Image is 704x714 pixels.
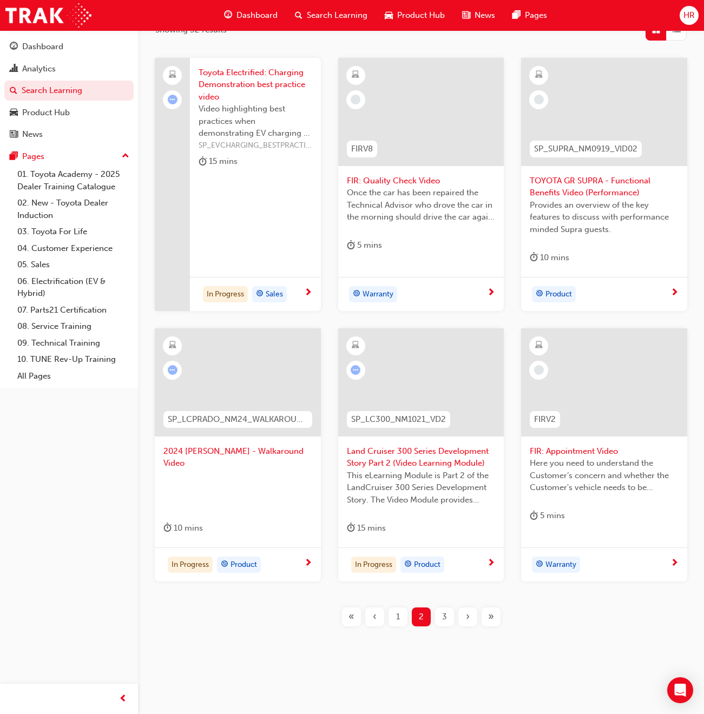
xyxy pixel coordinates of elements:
span: Land Cruiser 300 Series Development Story Part 2 (Video Learning Module) [347,445,496,470]
div: Product Hub [22,107,70,119]
a: Analytics [4,59,134,79]
span: This eLearning Module is Part 2 of the LandCruiser 300 Series Development Story. The Video Module... [347,470,496,506]
span: learningResourceType_ELEARNING-icon [535,339,543,353]
span: learningRecordVerb_ATTEMPT-icon [168,365,177,375]
span: guage-icon [224,9,232,22]
a: FIRV8FIR: Quality Check VideoOnce the car has been repaired the Technical Advisor who drove the c... [338,58,504,311]
span: target-icon [536,287,543,301]
a: 09. Technical Training [13,335,134,352]
span: SP_SUPRA_NM0919_VID02 [534,143,637,155]
span: Dashboard [236,9,278,22]
span: news-icon [462,9,470,22]
span: SP_EVCHARGING_BESTPRACTICE [199,140,312,152]
a: car-iconProduct Hub [376,4,453,27]
span: search-icon [10,86,17,96]
a: News [4,124,134,144]
span: target-icon [536,558,543,572]
span: up-icon [122,149,129,163]
button: Pages [4,147,134,167]
div: 15 mins [199,155,238,168]
span: pages-icon [512,9,521,22]
button: Page 2 [410,607,433,626]
span: next-icon [304,559,312,568]
div: 5 mins [347,239,382,252]
span: 2024 [PERSON_NAME] - Walkaround Video [163,445,312,470]
span: prev-icon [119,692,127,706]
div: Dashboard [22,41,63,53]
div: 15 mins [347,521,386,535]
button: Next page [456,607,479,626]
a: Trak [5,3,91,28]
span: guage-icon [10,42,18,52]
div: Analytics [22,63,56,75]
a: SP_LC300_NM1021_VD2Land Cruiser 300 Series Development Story Part 2 (Video Learning Module)This e... [338,328,504,581]
button: HR [680,6,699,25]
a: FIRV2FIR: Appointment VideoHere you need to understand the Customer’s concern and whether the Cus... [521,328,687,581]
span: SP_LCPRADO_NM24_WALKAROUNDVID [168,413,308,426]
a: 05. Sales [13,256,134,273]
a: pages-iconPages [504,4,556,27]
span: Once the car has been repaired the Technical Advisor who drove the car in the morning should driv... [347,187,496,223]
a: 08. Service Training [13,318,134,335]
span: duration-icon [347,239,355,252]
span: learningRecordVerb_ATTEMPT-icon [351,365,360,375]
a: 02. New - Toyota Dealer Induction [13,195,134,223]
span: learningRecordVerb_NONE-icon [534,95,544,104]
button: DashboardAnalyticsSearch LearningProduct HubNews [4,35,134,147]
div: In Progress [203,286,248,302]
span: target-icon [221,558,228,572]
span: Here you need to understand the Customer’s concern and whether the Customer's vehicle needs to be... [530,457,679,494]
span: SP_LC300_NM1021_VD2 [351,413,446,426]
a: Search Learning [4,81,134,101]
div: In Progress [168,557,213,573]
span: Toyota Electrified: Charging Demonstration best practice video [199,67,312,103]
span: Product [231,559,257,571]
button: First page [340,607,363,626]
span: Warranty [545,559,576,571]
span: car-icon [385,9,393,22]
span: duration-icon [163,521,172,535]
span: next-icon [487,559,495,568]
a: Product Hub [4,103,134,123]
div: 5 mins [530,509,565,523]
a: Toyota Electrified: Charging Demonstration best practice videoVideo highlighting best practices w... [155,58,321,311]
a: 07. Parts21 Certification [13,302,134,319]
span: › [466,611,470,623]
span: Warranty [363,288,393,301]
span: next-icon [670,288,679,298]
span: news-icon [10,130,18,140]
span: pages-icon [10,152,18,162]
span: Search Learning [307,9,367,22]
a: All Pages [13,368,134,385]
span: learningRecordVerb_NONE-icon [534,365,544,375]
span: Video highlighting best practices when demonstrating EV charging to your customers. [199,103,312,140]
span: « [348,611,354,623]
div: In Progress [351,557,396,573]
span: Provides an overview of the key features to discuss with performance minded Supra guests. [530,199,679,236]
span: HR [683,9,695,22]
span: 3 [442,611,447,623]
span: duration-icon [530,251,538,265]
span: Sales [266,288,283,301]
span: learningResourceType_ELEARNING-icon [535,68,543,82]
button: Page 3 [433,607,456,626]
span: News [475,9,495,22]
span: learningResourceType_ELEARNING-icon [169,339,176,353]
button: Last page [479,607,503,626]
span: Product [414,559,440,571]
span: FIR: Appointment Video [530,445,679,458]
div: Pages [22,150,44,163]
span: target-icon [404,558,412,572]
div: Open Intercom Messenger [667,677,693,703]
a: SP_LCPRADO_NM24_WALKAROUNDVID2024 [PERSON_NAME] - Walkaround Videoduration-icon 10 minsIn Progres... [155,328,321,581]
span: FIRV2 [534,413,556,426]
a: 10. TUNE Rev-Up Training [13,351,134,368]
span: learningResourceType_ELEARNING-icon [352,68,359,82]
span: next-icon [304,288,312,298]
span: 1 [396,611,400,623]
span: Product [545,288,572,301]
span: search-icon [295,9,302,22]
span: target-icon [256,287,264,301]
span: chart-icon [10,64,18,74]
